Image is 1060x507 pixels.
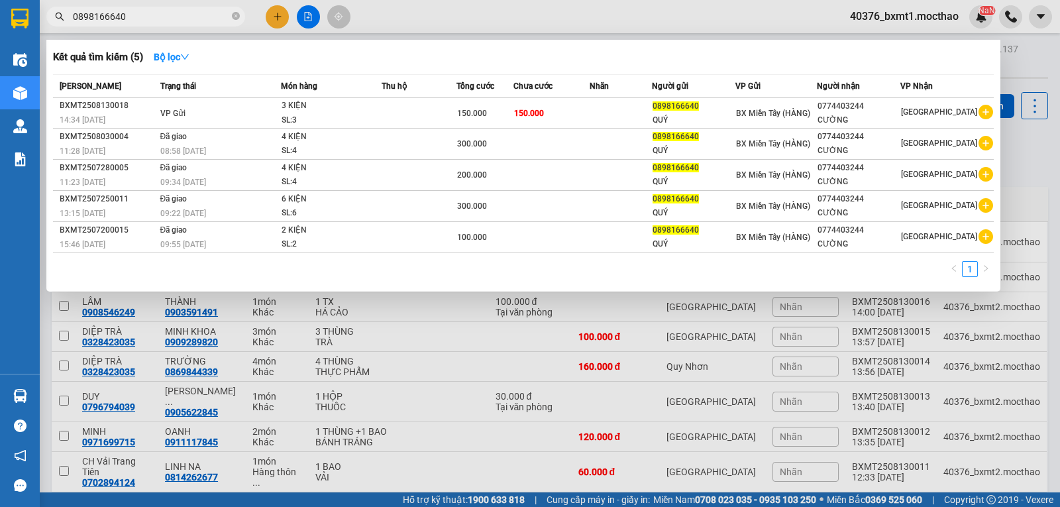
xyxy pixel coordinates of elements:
span: down [180,52,189,62]
img: solution-icon [13,152,27,166]
span: BX Miền Tây (HÀNG) [736,233,810,242]
img: warehouse-icon [13,389,27,403]
span: right [982,264,990,272]
span: [PERSON_NAME] [60,82,121,91]
span: question-circle [14,420,26,432]
span: 08:58 [DATE] [160,146,206,156]
span: [GEOGRAPHIC_DATA] [901,201,977,210]
div: 0774403244 [818,130,900,144]
div: BXMT2507200015 [60,223,156,237]
span: 150.000 [457,109,487,118]
span: 0898166640 [653,163,699,172]
span: Đã giao [160,163,187,172]
span: 0898166640 [653,132,699,141]
button: left [946,261,962,277]
div: 3 KIỆN [282,99,381,113]
span: 150.000 [514,109,544,118]
span: BX Miền Tây (HÀNG) [736,139,810,148]
a: 1 [963,262,977,276]
div: CƯỜNG [113,41,248,57]
div: BXMT2507280005 [60,161,156,175]
span: 15:46 [DATE] [60,240,105,249]
span: 200.000 [457,170,487,180]
div: QUÝ [653,237,735,251]
span: 14:34 [DATE] [60,115,105,125]
div: 0774403244 [818,192,900,206]
div: BXMT2507250011 [60,192,156,206]
img: warehouse-icon [13,86,27,100]
span: search [55,12,64,21]
span: notification [14,449,26,462]
input: Tìm tên, số ĐT hoặc mã đơn [73,9,229,24]
div: BX Miền Tây (HÀNG) [11,11,104,43]
div: QUÝ [653,144,735,158]
span: 11:23 [DATE] [60,178,105,187]
span: 09:22 [DATE] [160,209,206,218]
div: CƯỜNG [818,237,900,251]
div: 0898166640 [11,59,104,78]
span: 300.000 [457,139,487,148]
span: plus-circle [979,198,993,213]
span: Tổng cước [456,82,494,91]
span: plus-circle [979,136,993,150]
span: Đã giao [160,194,187,203]
span: Đã giao [160,132,187,141]
button: Bộ lọcdown [143,46,200,68]
span: Thu hộ [382,82,407,91]
div: 0774403244 [818,99,900,113]
span: Người nhận [817,82,860,91]
span: [GEOGRAPHIC_DATA] [901,139,977,148]
button: right [978,261,994,277]
div: SL: 3 [282,113,381,128]
img: warehouse-icon [13,119,27,133]
span: Nhận: [113,11,145,25]
span: VP Gửi [735,82,761,91]
div: CƯỜNG [818,144,900,158]
span: Gửi: [11,13,32,27]
span: [GEOGRAPHIC_DATA] [901,232,977,241]
span: 0898166640 [653,101,699,111]
div: BXMT2508030004 [60,130,156,144]
div: 4 KIỆN [282,161,381,176]
div: SL: 2 [282,237,381,252]
div: QUÝ [11,43,104,59]
span: BX Miền Tây (HÀNG) [736,170,810,180]
div: 0774403244 [818,223,900,237]
span: Chưa cước [513,82,553,91]
strong: Bộ lọc [154,52,189,62]
div: 0774403244 [818,161,900,175]
span: Món hàng [281,82,317,91]
div: QUÝ [653,206,735,220]
div: BXMT2508130018 [60,99,156,113]
span: left [950,264,958,272]
span: close-circle [232,11,240,23]
span: plus-circle [979,229,993,244]
h3: Kết quả tìm kiếm ( 5 ) [53,50,143,64]
span: 09:34 [DATE] [160,178,206,187]
div: 4 KIỆN [282,130,381,144]
div: 6 KIỆN [282,192,381,207]
span: VP Gửi [160,109,185,118]
div: 0 [113,76,248,91]
div: SL: 4 [282,144,381,158]
span: 11:28 [DATE] [60,146,105,156]
span: Đã giao [160,225,187,235]
span: Người gửi [652,82,688,91]
img: logo-vxr [11,9,28,28]
div: CƯỜNG [818,206,900,220]
span: 09:55 [DATE] [160,240,206,249]
span: 300.000 [457,201,487,211]
div: QUÝ [653,113,735,127]
span: 0898166640 [653,225,699,235]
div: SL: 4 [282,175,381,190]
span: BX Miền Tây (HÀNG) [736,201,810,211]
div: [GEOGRAPHIC_DATA] [113,11,248,41]
div: QUÝ [653,175,735,189]
span: message [14,479,26,492]
span: close-circle [232,12,240,20]
img: warehouse-icon [13,53,27,67]
span: [GEOGRAPHIC_DATA] [901,107,977,117]
span: plus-circle [979,167,993,182]
div: CƯỜNG [818,175,900,189]
span: 100.000 [457,233,487,242]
